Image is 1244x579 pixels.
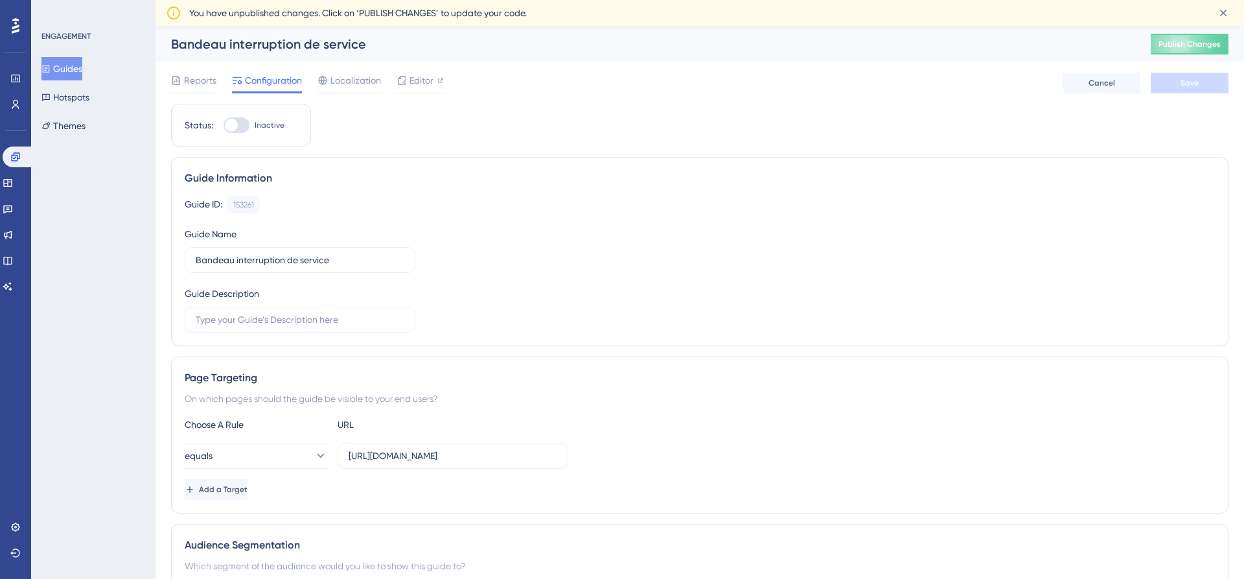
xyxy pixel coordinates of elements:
[330,73,381,88] span: Localization
[185,479,248,500] button: Add a Target
[185,117,213,133] div: Status:
[185,443,327,469] button: equals
[1151,34,1228,54] button: Publish Changes
[171,35,1118,53] div: Bandeau interruption de service
[1151,73,1228,93] button: Save
[255,120,284,130] span: Inactive
[41,57,82,80] button: Guides
[1158,39,1221,49] span: Publish Changes
[185,538,1215,553] div: Audience Segmentation
[233,200,254,210] div: 153261
[196,313,404,327] input: Type your Guide’s Description here
[185,417,327,432] div: Choose A Rule
[185,171,1215,186] div: Guide Information
[409,73,433,88] span: Editor
[185,558,1215,574] div: Which segment of the audience would you like to show this guide to?
[185,196,222,213] div: Guide ID:
[1063,73,1140,93] button: Cancel
[196,253,404,267] input: Type your Guide’s Name here
[245,73,302,88] span: Configuration
[1181,78,1199,88] span: Save
[41,31,91,41] div: ENGAGEMENT
[1088,78,1115,88] span: Cancel
[184,73,216,88] span: Reports
[349,449,557,463] input: yourwebsite.com/path
[185,391,1215,407] div: On which pages should the guide be visible to your end users?
[185,226,236,242] div: Guide Name
[41,86,89,109] button: Hotspots
[41,114,86,137] button: Themes
[338,417,480,432] div: URL
[189,5,527,21] span: You have unpublished changes. Click on ‘PUBLISH CHANGES’ to update your code.
[185,286,259,301] div: Guide Description
[185,448,213,464] span: equals
[185,370,1215,386] div: Page Targeting
[199,484,248,495] span: Add a Target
